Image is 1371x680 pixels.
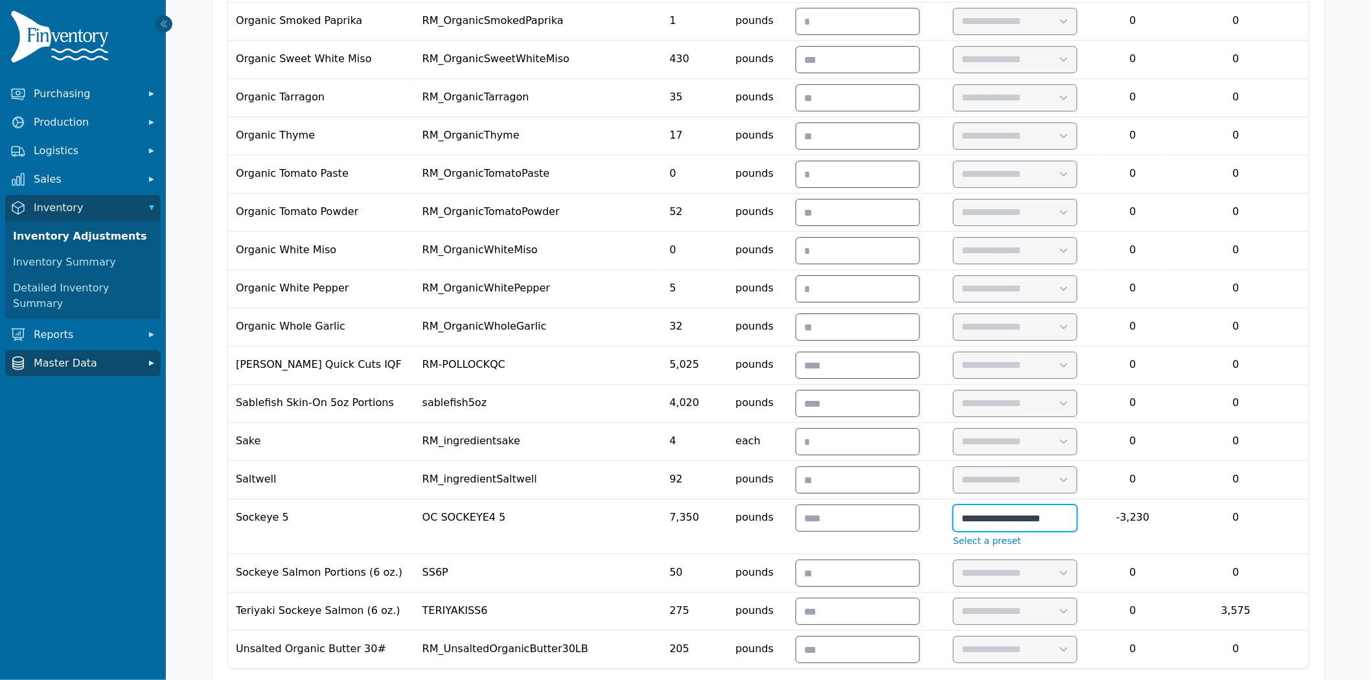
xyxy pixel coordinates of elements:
td: RM_UnsaltedOrganicButter30LB [415,631,662,669]
button: Inventory [5,195,161,221]
td: RM_ingredientSaltwell [415,461,662,499]
td: Sockeye Salmon Portions (6 oz.) [228,554,415,593]
td: 0 [1163,3,1309,41]
td: pounds [728,385,788,423]
td: RM-POLLOCKQC [415,346,662,385]
td: Sockeye 5 [228,499,415,554]
td: Organic White Miso [228,232,415,270]
button: Production [5,109,161,135]
button: Sales [5,166,161,192]
td: RM_ingredientsake [415,423,662,461]
span: Reports [34,327,137,343]
td: Sake [228,423,415,461]
td: 5,025 [662,346,728,385]
td: 0 [1163,194,1309,232]
td: 0 [1163,270,1309,308]
td: 0 [1103,79,1163,117]
td: 4,020 [662,385,728,423]
img: Finventory [10,10,114,68]
td: 3,575 [1163,593,1309,631]
a: Inventory Adjustments [8,223,158,249]
td: RM_OrganicSweetWhiteMiso [415,41,662,79]
td: 0 [1103,155,1163,194]
td: pounds [728,554,788,593]
td: RM_OrganicTarragon [415,79,662,117]
span: Production [34,115,137,130]
td: 0 [1163,499,1309,554]
td: pounds [728,79,788,117]
td: 0 [1103,41,1163,79]
td: pounds [728,308,788,346]
button: Reports [5,322,161,348]
span: Master Data [34,356,137,371]
td: 0 [1103,308,1163,346]
td: 35 [662,79,728,117]
td: 17 [662,117,728,155]
td: pounds [728,232,788,270]
td: 205 [662,631,728,669]
td: TERIYAKISS6 [415,593,662,631]
td: 0 [1163,117,1309,155]
td: 0 [1163,461,1309,499]
td: -3,230 [1103,499,1163,554]
td: each [728,423,788,461]
td: 0 [1103,554,1163,593]
button: Logistics [5,138,161,164]
td: 7,350 [662,499,728,554]
td: 50 [662,554,728,593]
td: 0 [1163,41,1309,79]
td: pounds [728,155,788,194]
td: 0 [1103,232,1163,270]
button: Master Data [5,350,161,376]
td: pounds [728,499,788,554]
td: Organic White Pepper [228,270,415,308]
td: Organic Tomato Paste [228,155,415,194]
td: SS6P [415,554,662,593]
td: pounds [728,117,788,155]
td: 0 [1103,346,1163,385]
td: 0 [1163,232,1309,270]
span: Sales [34,172,137,187]
td: 0 [662,155,728,194]
td: [PERSON_NAME] Quick Cuts IQF [228,346,415,385]
td: 0 [1163,631,1309,669]
td: Unsalted Organic Butter 30# [228,631,415,669]
td: 0 [1163,346,1309,385]
td: Organic Thyme [228,117,415,155]
td: 0 [1103,423,1163,461]
td: Saltwell [228,461,415,499]
td: 0 [1163,308,1309,346]
td: 0 [1103,593,1163,631]
td: pounds [728,461,788,499]
td: pounds [728,194,788,232]
td: 0 [1103,3,1163,41]
span: Inventory [34,200,137,216]
td: 0 [1163,554,1309,593]
td: pounds [728,346,788,385]
td: 5 [662,270,728,308]
button: Purchasing [5,81,161,107]
td: RM_OrganicTomatoPowder [415,194,662,232]
td: sablefish5oz [415,385,662,423]
td: Organic Smoked Paprika [228,3,415,41]
td: Teriyaki Sockeye Salmon (6 oz.) [228,593,415,631]
td: Organic Tarragon [228,79,415,117]
td: 0 [1103,117,1163,155]
td: 0 [1103,461,1163,499]
span: Purchasing [34,86,137,102]
td: RM_OrganicWhitePepper [415,270,662,308]
td: pounds [728,41,788,79]
td: RM_OrganicWhiteMiso [415,232,662,270]
td: pounds [728,593,788,631]
td: 32 [662,308,728,346]
td: RM_OrganicWholeGarlic [415,308,662,346]
td: 0 [1163,155,1309,194]
td: pounds [728,270,788,308]
td: 0 [1103,631,1163,669]
td: RM_OrganicSmokedPaprika [415,3,662,41]
td: 0 [1163,423,1309,461]
td: Organic Sweet White Miso [228,41,415,79]
td: 52 [662,194,728,232]
td: pounds [728,3,788,41]
td: 92 [662,461,728,499]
